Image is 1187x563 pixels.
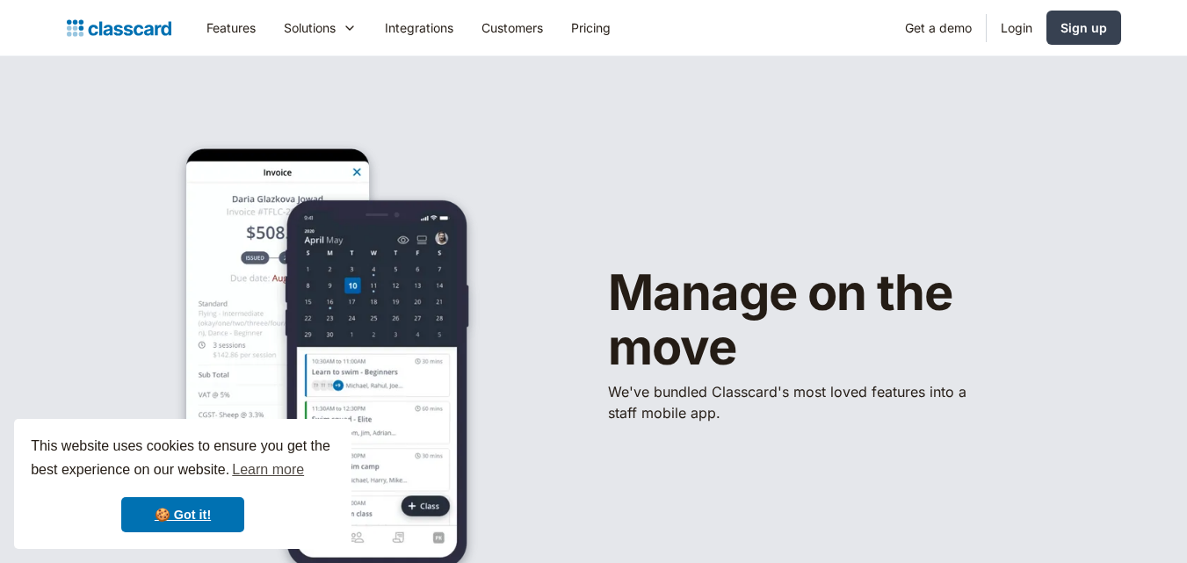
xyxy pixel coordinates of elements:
[608,381,977,423] p: We've bundled ​Classcard's most loved features into a staff mobile app.
[14,419,351,549] div: cookieconsent
[557,8,625,47] a: Pricing
[608,266,1065,374] h1: Manage on the move
[1046,11,1121,45] a: Sign up
[121,497,244,532] a: dismiss cookie message
[192,8,270,47] a: Features
[229,457,307,483] a: learn more about cookies
[371,8,467,47] a: Integrations
[270,8,371,47] div: Solutions
[67,16,171,40] a: Logo
[467,8,557,47] a: Customers
[891,8,986,47] a: Get a demo
[284,18,336,37] div: Solutions
[31,436,335,483] span: This website uses cookies to ensure you get the best experience on our website.
[987,8,1046,47] a: Login
[1060,18,1107,37] div: Sign up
